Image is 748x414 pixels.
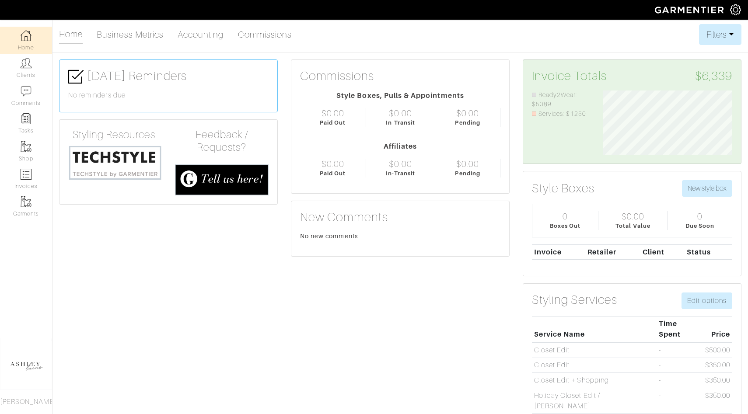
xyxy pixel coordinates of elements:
[300,90,500,101] div: Style Boxes, Pulls & Appointments
[21,141,31,152] img: garments-icon-b7da505a4dc4fd61783c78ac3ca0ef83fa9d6f193b1c9dc38574b1d14d53ca28.png
[563,211,568,222] div: 0
[320,169,346,177] div: Paid Out
[175,164,269,196] img: feedback_requests-3821251ac2bd56c73c230f3229a5b25d6eb027adea667894f41107c140538ee0.png
[68,69,269,84] h3: [DATE] Reminders
[21,58,31,69] img: clients-icon-6bae9207a08558b7cb47a8932f037763ab4055f8c8b6bfacd5dc20c3e0201464.png
[622,211,644,222] div: $0.00
[532,109,590,119] li: Services: $1250
[21,113,31,124] img: reminder-icon-8004d30b9f0a5d33ae49ab947aed9ed385cf756f9e5892f1edd6e32f2345188e.png
[386,169,416,177] div: In-Transit
[682,292,732,309] a: Edit options
[730,4,741,15] img: gear-icon-white-bd11855cb880d31180b6d7d6211b90ccbf57a29d726f0c71d8c61bd08dd39cc2.png
[21,169,31,180] img: orders-icon-0abe47150d42831381b5fb84f609e132dff9fe21cb692f30cb5eec754e2cba89.png
[456,108,479,118] div: $0.00
[682,180,732,197] button: New style box
[685,222,714,230] div: Due Soon
[21,196,31,207] img: garments-icon-b7da505a4dc4fd61783c78ac3ca0ef83fa9d6f193b1c9dc38574b1d14d53ca28.png
[698,388,732,414] td: $350.00
[698,317,732,342] th: Price
[389,108,412,118] div: $0.00
[21,86,31,97] img: comment-icon-a0a6a9ef722e966f86d9cbdc48e553b5cf19dbc54f86b18d962a5391bc8f6eb6.png
[238,26,292,43] a: Commissions
[300,210,500,225] h3: New Comments
[532,388,657,414] td: Holiday Closet Edit / [PERSON_NAME]
[68,91,269,100] h6: No reminders due
[699,24,741,45] button: Filters
[532,342,657,358] td: Closet Edit
[685,244,732,260] th: Status
[532,244,585,260] th: Invoice
[532,358,657,373] td: Closet Edit
[68,129,162,141] h4: Styling Resources:
[657,373,697,388] td: -
[657,342,697,358] td: -
[97,26,164,43] a: Business Metrics
[21,30,31,41] img: dashboard-icon-dbcd8f5a0b271acd01030246c82b418ddd0df26cd7fceb0bd07c9910d44c42f6.png
[698,373,732,388] td: $350.00
[389,159,412,169] div: $0.00
[320,118,346,127] div: Paid Out
[532,69,732,83] h3: Invoice Totals
[585,244,640,260] th: Retailer
[695,69,732,83] span: $6,339
[456,159,479,169] div: $0.00
[68,145,162,181] img: techstyle-93310999766a10050dc78ceb7f971a75838126fd19372ce40ba20cdf6a89b94b.png
[455,169,480,177] div: Pending
[68,69,84,84] img: check-box-icon-36a4915ff3ba2bd8f6e4f29bc755bb66becd62c870f447fc0dd1365fcfddab58.png
[550,222,580,230] div: Boxes Out
[657,388,697,414] td: -
[322,159,344,169] div: $0.00
[178,26,224,43] a: Accounting
[175,129,269,154] h4: Feedback / Requests?
[615,222,650,230] div: Total Value
[657,317,697,342] th: Time Spent
[640,244,685,260] th: Client
[300,69,374,83] h3: Commissions
[322,108,344,118] div: $0.00
[650,2,730,17] img: garmentier-logo-header-white-b43fb05a5012e4ada735d5af1a66efaba907eab6374d6393d1fbf88cb4ef424d.png
[657,358,697,373] td: -
[455,118,480,127] div: Pending
[532,373,657,388] td: Closet Edit + Shopping
[59,25,83,44] a: Home
[697,211,703,222] div: 0
[698,342,732,358] td: $500.00
[532,292,617,307] h3: Styling Services
[532,181,595,196] h3: Style Boxes
[532,90,590,109] li: Ready2Wear: $5089
[532,317,657,342] th: Service Name
[300,141,500,152] div: Affiliates
[300,232,500,240] div: No new comments
[698,358,732,373] td: $350.00
[386,118,416,127] div: In-Transit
